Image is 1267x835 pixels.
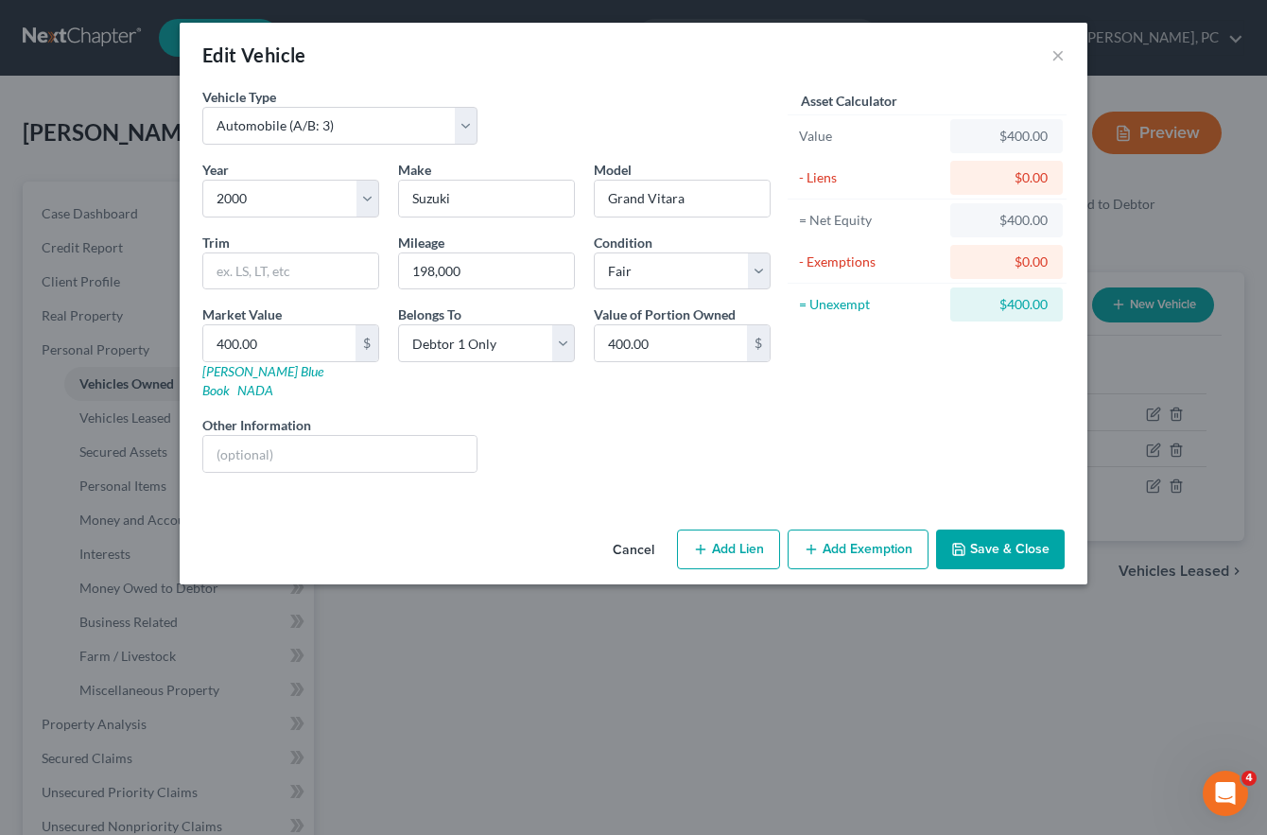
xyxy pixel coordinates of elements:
iframe: Intercom live chat [1203,771,1248,816]
button: Add Lien [677,530,780,569]
button: Add Exemption [788,530,929,569]
button: Save & Close [936,530,1065,569]
a: NADA [237,382,273,398]
input: ex. Nissan [399,181,574,217]
label: Asset Calculator [801,91,897,111]
div: $400.00 [965,211,1048,230]
a: [PERSON_NAME] Blue Book [202,363,323,398]
input: 0.00 [203,325,356,361]
input: -- [399,253,574,289]
label: Market Value [202,304,282,324]
label: Value of Portion Owned [594,304,736,324]
div: $0.00 [965,168,1048,187]
label: Condition [594,233,652,252]
button: × [1051,43,1065,66]
label: Vehicle Type [202,87,276,107]
div: - Liens [799,168,942,187]
input: ex. LS, LT, etc [203,253,378,289]
span: Make [398,162,431,178]
label: Mileage [398,233,444,252]
div: $ [747,325,770,361]
div: $400.00 [965,127,1048,146]
span: Belongs To [398,306,461,322]
div: $0.00 [965,252,1048,271]
div: $400.00 [965,295,1048,314]
div: $ [356,325,378,361]
input: ex. Altima [595,181,770,217]
label: Year [202,160,229,180]
label: Other Information [202,415,311,435]
label: Trim [202,233,230,252]
div: Edit Vehicle [202,42,306,68]
button: Cancel [598,531,669,569]
div: - Exemptions [799,252,942,271]
div: = Unexempt [799,295,942,314]
div: Value [799,127,942,146]
input: (optional) [203,436,477,472]
span: 4 [1241,771,1257,786]
label: Model [594,160,632,180]
div: = Net Equity [799,211,942,230]
input: 0.00 [595,325,747,361]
